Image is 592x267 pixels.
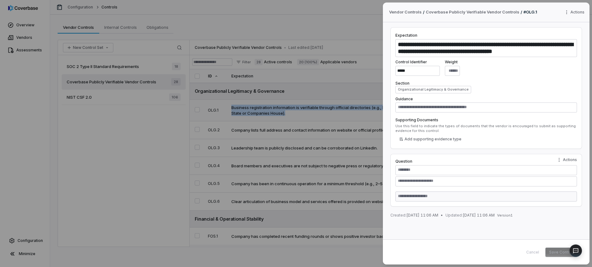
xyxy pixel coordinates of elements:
[523,9,537,14] span: # OLG.1
[395,97,413,101] label: Guidance
[395,124,577,133] div: Use this field to indicate the types of documents that the vendor is encouraged to submit as supp...
[389,9,422,15] span: Vendor Controls
[445,213,495,218] span: [DATE] 11:06 AM
[441,213,443,218] span: •
[395,86,471,93] button: Organizational Legitimacy & Governance
[423,9,425,15] p: /
[521,9,522,15] p: /
[497,213,513,218] span: Version 1
[395,118,577,123] label: Supporting Documents
[445,213,463,217] span: Updated:
[390,213,438,218] span: [DATE] 11:06 AM
[395,60,440,65] label: Control Identifier
[562,8,588,17] button: More actions
[395,81,577,86] label: Section
[553,155,581,165] button: Question actions
[395,159,577,164] label: Question
[445,60,460,65] label: Weight
[426,9,519,15] a: Coverbase Publicly Verifiable Vendor Controls
[395,134,466,144] button: Add supporting evidence type
[390,213,406,217] span: Created:
[395,33,417,38] label: Expectation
